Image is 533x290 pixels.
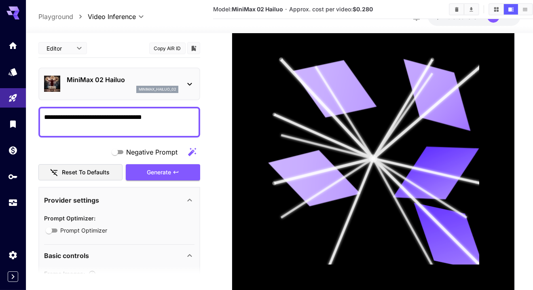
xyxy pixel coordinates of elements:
b: MiniMax 02 Hailuo [232,6,283,13]
p: Basic controls [44,251,89,260]
span: Negative Prompt [126,147,178,157]
button: Download All [464,4,478,15]
span: Generate [147,167,171,178]
button: Reset to defaults [38,164,123,181]
div: Library [8,119,18,129]
span: Editor [47,44,72,53]
div: Usage [8,198,18,208]
p: · [285,4,287,14]
span: Prompt Optimizer [60,226,107,235]
div: Wallet [8,145,18,155]
span: Video Inference [88,12,136,21]
div: Playground [8,93,18,103]
div: Clear videosDownload All [449,3,479,15]
button: Show videos in video view [504,4,518,15]
button: Generate [126,164,200,181]
span: $7.43 [436,13,453,20]
div: Home [8,40,18,51]
button: Add to library [190,43,197,53]
div: Basic controls [44,246,195,265]
div: Show videos in grid viewShow videos in video viewShow videos in list view [489,3,533,15]
button: Copy AIR ID [149,42,186,54]
div: Provider settings [44,191,195,210]
button: Show videos in list view [518,4,532,15]
div: API Keys [8,171,18,182]
button: Clear videos [450,4,464,15]
span: Approx. cost per video: [289,6,373,13]
button: Expand sidebar [8,271,18,282]
div: MiniMax 02 Hailuominimax_hailuo_02 [44,72,195,96]
button: Show videos in grid view [489,4,503,15]
div: Models [8,67,18,77]
span: credits left [453,13,481,20]
p: minimax_hailuo_02 [139,87,176,92]
nav: breadcrumb [38,12,88,21]
p: Provider settings [44,195,99,205]
b: $0.280 [353,6,373,13]
a: Playground [38,12,73,21]
span: Model: [213,6,283,13]
div: Settings [8,250,18,260]
span: Prompt Optimizer : [44,215,95,222]
p: MiniMax 02 Hailuo [67,75,178,85]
